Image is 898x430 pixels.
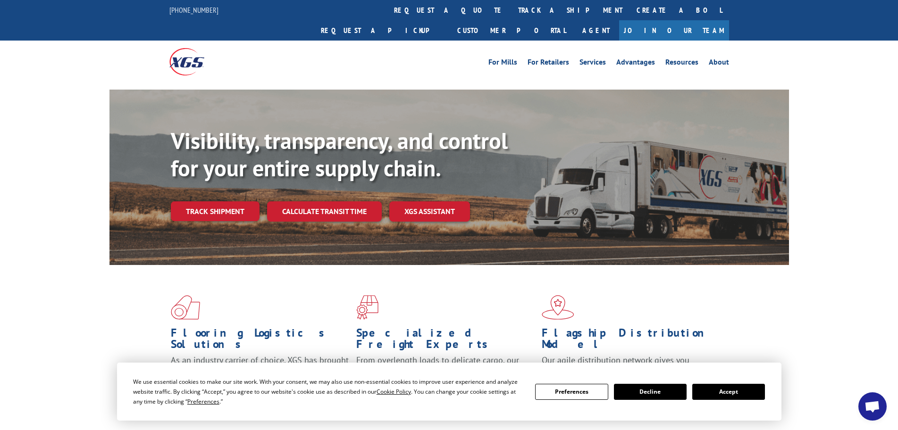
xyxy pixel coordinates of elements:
[542,327,720,355] h1: Flagship Distribution Model
[169,5,218,15] a: [PHONE_NUMBER]
[542,295,574,320] img: xgs-icon-flagship-distribution-model-red
[616,58,655,69] a: Advantages
[858,392,887,421] div: Open chat
[133,377,524,406] div: We use essential cookies to make our site work. With your consent, we may also use non-essential ...
[389,201,470,222] a: XGS ASSISTANT
[356,355,535,397] p: From overlength loads to delicate cargo, our experienced staff knows the best way to move your fr...
[171,355,349,388] span: As an industry carrier of choice, XGS has brought innovation and dedication to flooring logistics...
[528,58,569,69] a: For Retailers
[356,327,535,355] h1: Specialized Freight Experts
[692,384,765,400] button: Accept
[117,363,781,421] div: Cookie Consent Prompt
[450,20,573,41] a: Customer Portal
[579,58,606,69] a: Services
[709,58,729,69] a: About
[619,20,729,41] a: Join Our Team
[314,20,450,41] a: Request a pickup
[665,58,698,69] a: Resources
[187,397,219,405] span: Preferences
[267,201,382,222] a: Calculate transit time
[171,295,200,320] img: xgs-icon-total-supply-chain-intelligence-red
[614,384,687,400] button: Decline
[573,20,619,41] a: Agent
[356,295,378,320] img: xgs-icon-focused-on-flooring-red
[171,201,260,221] a: Track shipment
[488,58,517,69] a: For Mills
[542,355,715,377] span: Our agile distribution network gives you nationwide inventory management on demand.
[377,388,411,396] span: Cookie Policy
[171,327,349,355] h1: Flooring Logistics Solutions
[535,384,608,400] button: Preferences
[171,126,508,182] b: Visibility, transparency, and control for your entire supply chain.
